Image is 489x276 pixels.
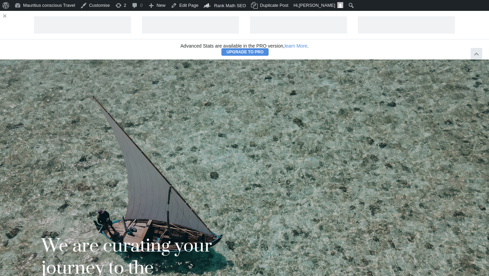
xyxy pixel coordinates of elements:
[299,3,335,8] span: [PERSON_NAME]
[473,49,480,56] span: Hide Analytics Stats
[285,44,307,48] a: learn More
[221,48,269,56] a: Upgrade to PRO
[214,3,246,8] span: Rank Math SEO
[8,44,481,48] p: Advanced Stats are available in the PRO version, .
